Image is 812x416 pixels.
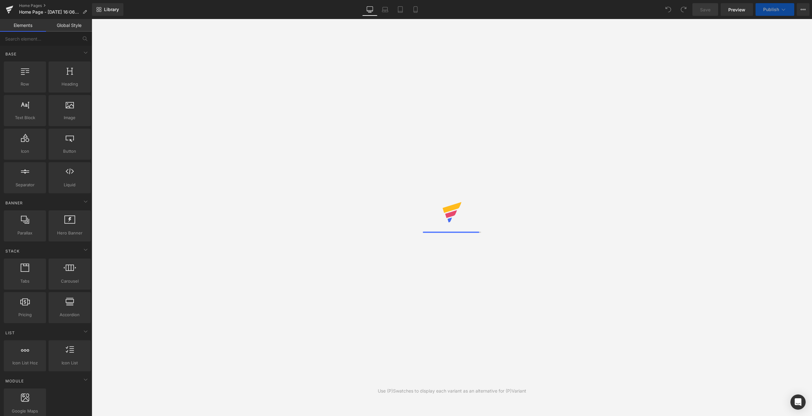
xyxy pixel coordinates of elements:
[378,387,526,394] div: Use (P)Swatches to display each variant as an alternative for (P)Variant
[5,378,24,384] span: Module
[50,311,89,318] span: Accordion
[662,3,675,16] button: Undo
[50,230,89,236] span: Hero Banner
[104,7,119,12] span: Library
[6,230,44,236] span: Parallax
[50,148,89,155] span: Button
[6,148,44,155] span: Icon
[700,6,710,13] span: Save
[5,330,16,336] span: List
[790,394,806,410] div: Open Intercom Messenger
[393,3,408,16] a: Tablet
[362,3,377,16] a: Desktop
[763,7,779,12] span: Publish
[5,248,20,254] span: Stack
[6,278,44,285] span: Tabs
[6,81,44,87] span: Row
[19,10,80,15] span: Home Page - [DATE] 16:06:38
[92,3,123,16] a: New Library
[677,3,690,16] button: Redo
[50,81,89,87] span: Heading
[6,360,44,366] span: Icon List Hoz
[50,182,89,188] span: Liquid
[408,3,423,16] a: Mobile
[19,3,92,8] a: Home Pages
[728,6,745,13] span: Preview
[5,51,17,57] span: Base
[721,3,753,16] a: Preview
[797,3,809,16] button: More
[6,114,44,121] span: Text Block
[46,19,92,32] a: Global Style
[5,200,23,206] span: Banner
[6,182,44,188] span: Separator
[756,3,794,16] button: Publish
[50,360,89,366] span: Icon List
[50,278,89,285] span: Carousel
[377,3,393,16] a: Laptop
[6,408,44,414] span: Google Maps
[50,114,89,121] span: Image
[6,311,44,318] span: Pricing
